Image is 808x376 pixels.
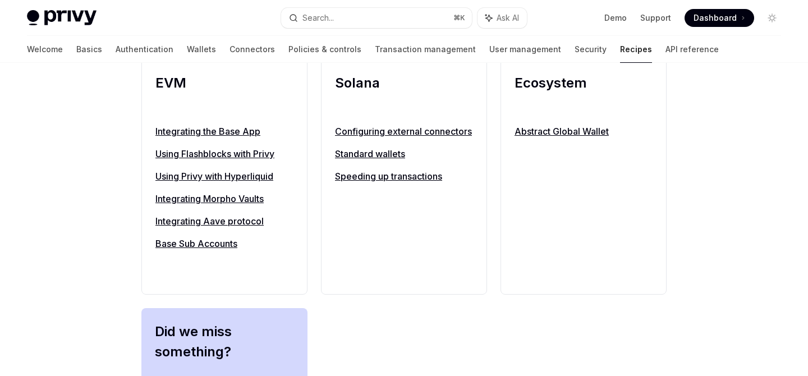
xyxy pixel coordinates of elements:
h2: EVM [155,73,293,113]
a: Connectors [229,36,275,63]
button: Ask AI [478,8,527,28]
a: Integrating Aave protocol [155,214,293,228]
a: Demo [604,12,627,24]
a: Integrating the Base App [155,125,293,138]
a: Configuring external connectors [335,125,473,138]
a: User management [489,36,561,63]
a: Standard wallets [335,147,473,161]
a: Transaction management [375,36,476,63]
button: Search...⌘K [281,8,471,28]
a: Speeding up transactions [335,169,473,183]
span: Ask AI [497,12,519,24]
a: Base Sub Accounts [155,237,293,250]
a: API reference [665,36,719,63]
a: Recipes [620,36,652,63]
h2: Did we miss something? [155,322,294,362]
a: Dashboard [685,9,754,27]
a: Authentication [116,36,173,63]
a: Welcome [27,36,63,63]
h2: Ecosystem [515,73,653,113]
a: Abstract Global Wallet [515,125,653,138]
a: Wallets [187,36,216,63]
a: Basics [76,36,102,63]
a: Security [575,36,607,63]
a: Support [640,12,671,24]
button: Toggle dark mode [763,9,781,27]
div: Search... [302,11,334,25]
span: ⌘ K [453,13,465,22]
h2: Solana [335,73,473,113]
a: Policies & controls [288,36,361,63]
a: Using Flashblocks with Privy [155,147,293,161]
span: Dashboard [694,12,737,24]
a: Using Privy with Hyperliquid [155,169,293,183]
a: Integrating Morpho Vaults [155,192,293,205]
img: light logo [27,10,97,26]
